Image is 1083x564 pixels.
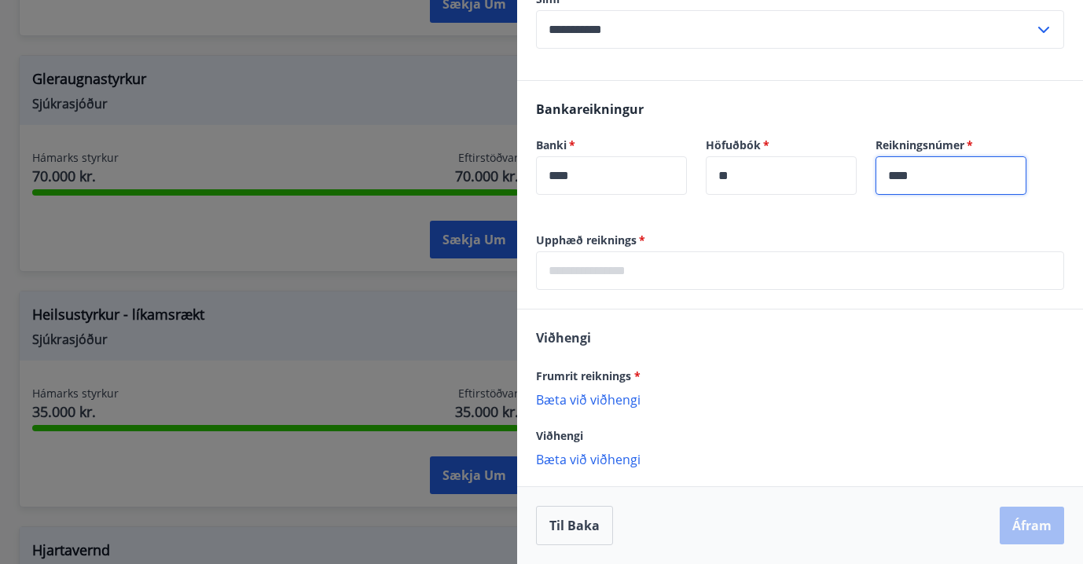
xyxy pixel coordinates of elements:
span: Viðhengi [536,329,591,346]
button: Til baka [536,506,613,545]
label: Reikningsnúmer [876,137,1026,153]
div: Upphæð reiknings [536,251,1064,290]
span: Bankareikningur [536,101,644,118]
label: Höfuðbók [706,137,857,153]
p: Bæta við viðhengi [536,391,1064,407]
label: Banki [536,137,687,153]
span: Viðhengi [536,428,583,443]
span: Frumrit reiknings [536,368,641,383]
p: Bæta við viðhengi [536,451,1064,467]
label: Upphæð reiknings [536,233,1064,248]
